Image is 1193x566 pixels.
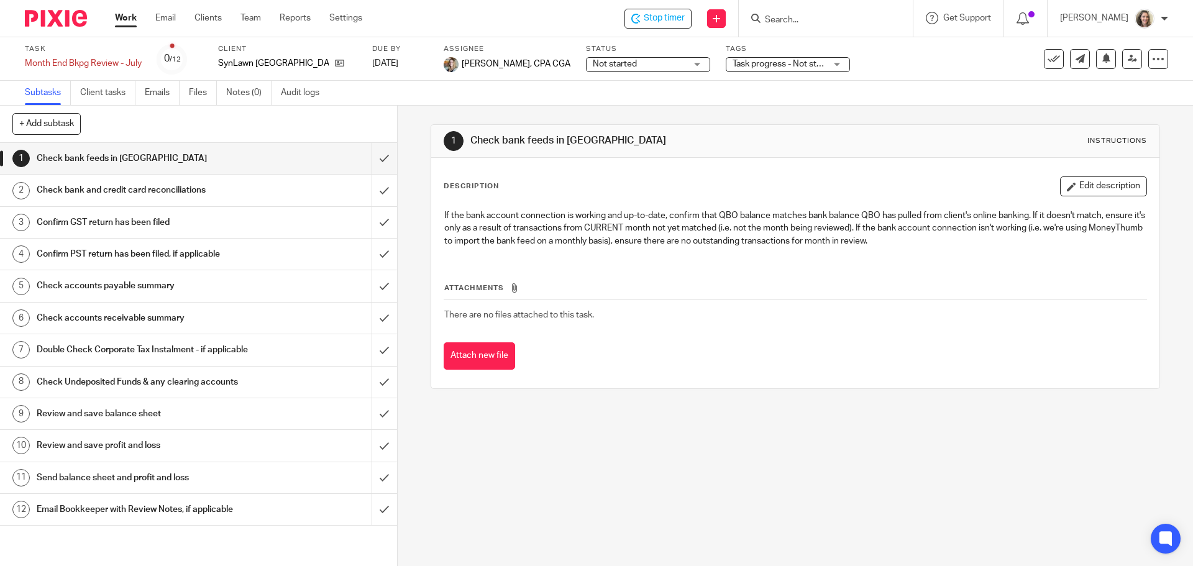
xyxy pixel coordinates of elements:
a: Clients [194,12,222,24]
a: Subtasks [25,81,71,105]
a: Emails [145,81,180,105]
p: [PERSON_NAME] [1060,12,1128,24]
h1: Check bank feeds in [GEOGRAPHIC_DATA] [37,149,252,168]
small: /12 [170,56,181,63]
div: 8 [12,373,30,391]
a: Work [115,12,137,24]
div: 10 [12,437,30,454]
div: 4 [12,245,30,263]
span: Attachments [444,285,504,291]
div: 6 [12,309,30,327]
a: Reports [280,12,311,24]
div: 0 [164,52,181,66]
button: + Add subtask [12,113,81,134]
div: 11 [12,469,30,486]
a: Files [189,81,217,105]
p: SynLawn [GEOGRAPHIC_DATA] [218,57,329,70]
button: Edit description [1060,176,1147,196]
a: Settings [329,12,362,24]
span: [DATE] [372,59,398,68]
h1: Check Undeposited Funds & any clearing accounts [37,373,252,391]
img: Pixie [25,10,87,27]
a: Client tasks [80,81,135,105]
div: 12 [12,501,30,518]
p: If the bank account connection is working and up-to-date, confirm that QBO balance matches bank b... [444,209,1146,247]
h1: Check bank feeds in [GEOGRAPHIC_DATA] [470,134,822,147]
label: Status [586,44,710,54]
h1: Email Bookkeeper with Review Notes, if applicable [37,500,252,519]
h1: Confirm GST return has been filed [37,213,252,232]
label: Tags [726,44,850,54]
span: Stop timer [644,12,685,25]
h1: Review and save profit and loss [37,436,252,455]
div: 2 [12,182,30,199]
span: Task progress - Not started + 2 [733,60,851,68]
div: 1 [12,150,30,167]
div: SynLawn Vancouver Island - Month End Bkpg Review - July [624,9,692,29]
label: Task [25,44,142,54]
div: Month End Bkpg Review - July [25,57,142,70]
button: Attach new file [444,342,515,370]
label: Due by [372,44,428,54]
img: IMG_7896.JPG [1135,9,1154,29]
div: 1 [444,131,464,151]
div: 7 [12,341,30,358]
span: Get Support [943,14,991,22]
h1: Send balance sheet and profit and loss [37,468,252,487]
div: 9 [12,405,30,422]
div: 3 [12,214,30,231]
h1: Check bank and credit card reconciliations [37,181,252,199]
span: [PERSON_NAME], CPA CGA [462,58,570,70]
a: Email [155,12,176,24]
h1: Check accounts receivable summary [37,309,252,327]
div: Instructions [1087,136,1147,146]
a: Audit logs [281,81,329,105]
a: Team [240,12,261,24]
h1: Confirm PST return has been filed, if applicable [37,245,252,263]
span: There are no files attached to this task. [444,311,594,319]
img: Chrissy%20McGale%20Bio%20Pic%201.jpg [444,57,459,72]
label: Assignee [444,44,570,54]
label: Client [218,44,357,54]
a: Notes (0) [226,81,272,105]
p: Description [444,181,499,191]
h1: Double Check Corporate Tax Instalment - if applicable [37,340,252,359]
h1: Check accounts payable summary [37,276,252,295]
h1: Review and save balance sheet [37,404,252,423]
input: Search [764,15,875,26]
span: Not started [593,60,637,68]
div: 5 [12,278,30,295]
